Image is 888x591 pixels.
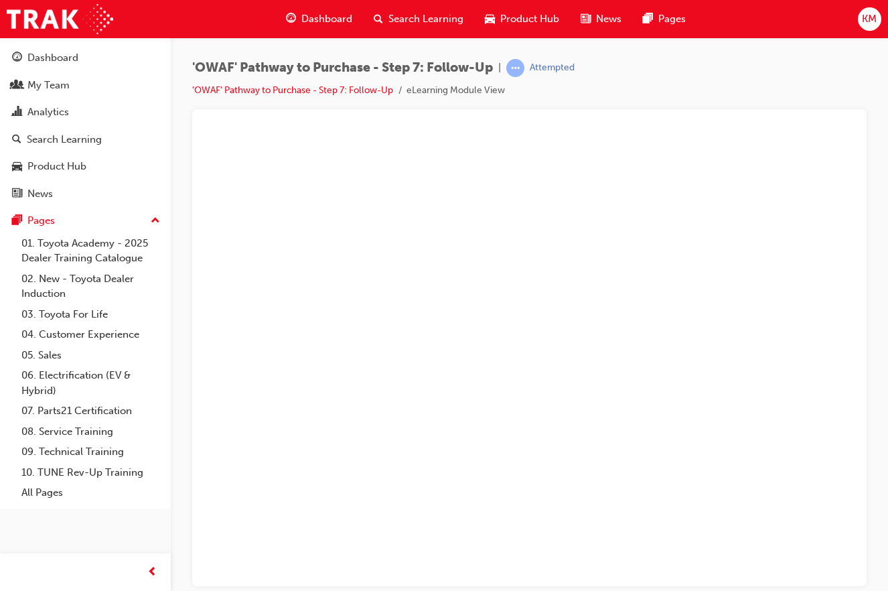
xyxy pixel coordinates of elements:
[27,50,78,66] div: Dashboard
[506,59,524,77] span: learningRecordVerb_ATTEMPT-icon
[12,161,22,173] span: car-icon
[12,107,22,119] span: chart-icon
[374,11,383,27] span: search-icon
[5,127,165,152] a: Search Learning
[16,462,165,483] a: 10. TUNE Rev-Up Training
[192,84,393,96] a: 'OWAF' Pathway to Purchase - Step 7: Follow-Up
[596,11,621,27] span: News
[500,11,559,27] span: Product Hub
[5,208,165,233] button: Pages
[16,233,165,269] a: 01. Toyota Academy - 2025 Dealer Training Catalogue
[5,73,165,98] a: My Team
[5,154,165,179] a: Product Hub
[12,80,22,92] span: people-icon
[643,11,653,27] span: pages-icon
[474,5,570,33] a: car-iconProduct Hub
[5,43,165,208] button: DashboardMy TeamAnalyticsSearch LearningProduct HubNews
[5,100,165,125] a: Analytics
[16,269,165,304] a: 02. New - Toyota Dealer Induction
[12,215,22,227] span: pages-icon
[485,11,495,27] span: car-icon
[12,188,22,200] span: news-icon
[498,60,501,76] span: |
[7,4,113,34] img: Trak
[632,5,696,33] a: pages-iconPages
[388,11,463,27] span: Search Learning
[151,212,160,230] span: up-icon
[581,11,591,27] span: news-icon
[16,442,165,462] a: 09. Technical Training
[27,159,86,174] div: Product Hub
[275,5,363,33] a: guage-iconDashboard
[12,52,22,64] span: guage-icon
[12,134,21,146] span: search-icon
[530,62,575,74] div: Attempted
[16,401,165,421] a: 07. Parts21 Certification
[16,324,165,345] a: 04. Customer Experience
[301,11,352,27] span: Dashboard
[27,186,53,202] div: News
[27,132,102,147] div: Search Learning
[27,78,70,93] div: My Team
[27,105,69,120] div: Analytics
[147,564,157,581] span: prev-icon
[16,345,165,366] a: 05. Sales
[16,421,165,442] a: 08. Service Training
[570,5,632,33] a: news-iconNews
[862,11,877,27] span: KM
[5,182,165,206] a: News
[27,213,55,228] div: Pages
[192,60,493,76] span: 'OWAF' Pathway to Purchase - Step 7: Follow-Up
[5,46,165,70] a: Dashboard
[286,11,296,27] span: guage-icon
[16,304,165,325] a: 03. Toyota For Life
[16,482,165,503] a: All Pages
[406,83,505,98] li: eLearning Module View
[16,365,165,401] a: 06. Electrification (EV & Hybrid)
[658,11,686,27] span: Pages
[858,7,881,31] button: KM
[363,5,474,33] a: search-iconSearch Learning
